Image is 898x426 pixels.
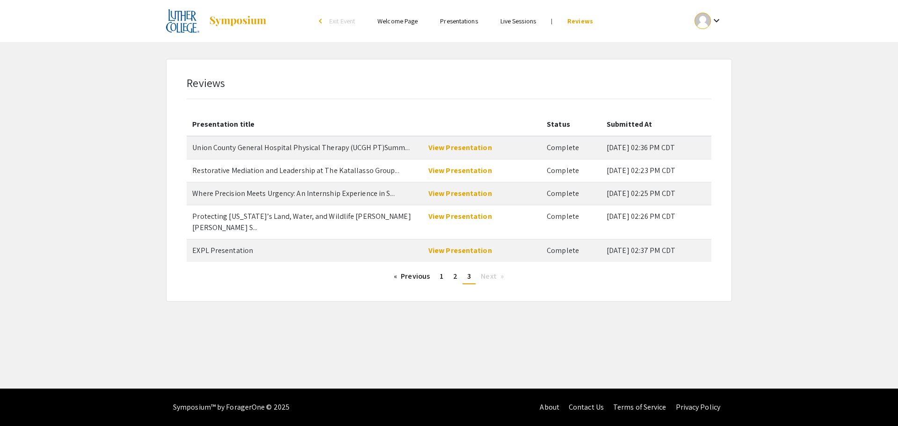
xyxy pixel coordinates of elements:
[428,245,492,255] a: View Presentation
[428,143,492,152] a: View Presentation
[166,9,199,33] img: 2025 Experiential Learning Showcase
[601,159,711,182] td: [DATE] 02:23 PM CDT
[192,245,253,255] span: EXPL Presentation
[428,188,492,198] a: View Presentation
[541,239,601,262] td: Complete
[613,402,666,412] a: Terms of Service
[187,113,423,136] th: Presentation title
[601,136,711,159] td: [DATE] 02:36 PM CDT
[194,269,704,284] ul: Pagination
[481,271,496,281] span: Next
[192,211,411,232] span: Protecting Iowa’s Land, Water, and Wildlife Maddux Shockey Summer Term Internship 2025
[467,271,471,281] span: 3
[187,75,225,90] span: Reviews
[192,143,409,152] span: Union County General Hospital Physical Therapy (UCGH PT)Summer Internship: Rylan Ruf
[440,17,478,25] a: Presentations
[541,182,601,205] td: Complete
[547,17,556,25] li: |
[676,402,720,412] a: Privacy Policy
[428,166,492,175] a: View Presentation
[685,10,732,31] button: Expand account dropdown
[601,239,711,262] td: [DATE] 02:37 PM CDT
[377,17,418,25] a: Welcome Page
[166,9,267,33] a: 2025 Experiential Learning Showcase
[453,271,457,281] span: 2
[500,17,536,25] a: Live Sessions
[7,384,40,419] iframe: Chat
[540,402,559,412] a: About
[601,205,711,239] td: [DATE] 02:26 PM CDT
[209,15,267,27] img: Symposium by ForagerOne
[440,271,443,281] span: 1
[428,211,492,221] a: View Presentation
[173,389,290,426] div: Symposium™ by ForagerOne © 2025
[329,17,355,25] span: Exit Event
[569,402,604,412] a: Contact Us
[192,188,394,198] span: Where Precision Meets Urgency: An Internship Experience in Surgery and Emergency Medicine at Sanf...
[567,17,593,25] a: Reviews
[601,182,711,205] td: [DATE] 02:25 PM CDT
[319,18,325,24] div: arrow_back_ios
[541,113,601,136] th: Status
[389,269,435,283] a: Previous page
[541,159,601,182] td: Complete
[192,166,399,175] span: Restorative Mediation and Leadership at The Katallasso Group
[601,113,711,136] th: Submitted At
[541,205,601,239] td: Complete
[711,15,722,26] mat-icon: Expand account dropdown
[541,136,601,159] td: Complete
